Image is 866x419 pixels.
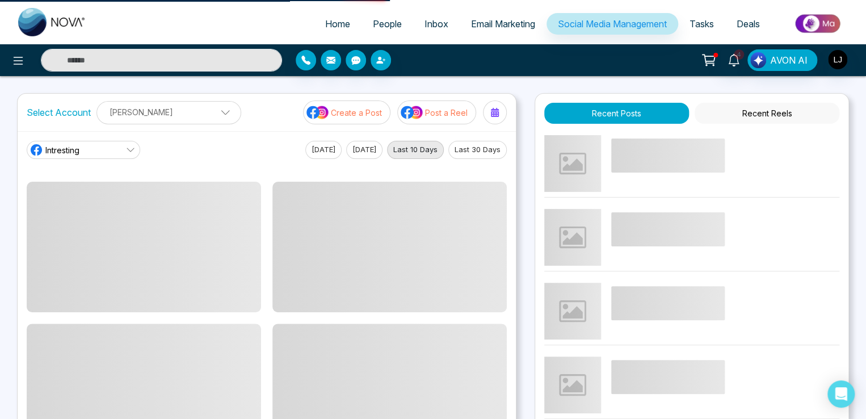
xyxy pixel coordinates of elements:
button: Last 10 Days [387,141,444,159]
button: social-media-iconPost a Reel [397,100,476,124]
span: Home [325,18,350,30]
span: Inbox [424,18,448,30]
a: People [361,13,413,35]
button: [DATE] [305,141,342,159]
img: Lead Flow [750,52,766,68]
button: Recent Reels [695,103,839,124]
a: 4 [720,49,747,69]
span: Deals [737,18,760,30]
p: Create a Post [331,107,382,119]
span: Tasks [690,18,714,30]
span: Intresting [45,144,79,156]
img: social-media-icon [306,105,329,120]
img: User Avatar [828,50,847,69]
button: social-media-iconCreate a Post [303,100,390,124]
button: Last 30 Days [448,141,507,159]
a: Tasks [678,13,725,35]
button: AVON AI [747,49,817,71]
img: Market-place.gif [777,11,859,36]
a: Inbox [413,13,460,35]
img: social-media-icon [401,105,423,120]
span: Email Marketing [471,18,535,30]
span: People [373,18,402,30]
a: Social Media Management [546,13,678,35]
button: Recent Posts [544,103,689,124]
a: Email Marketing [460,13,546,35]
p: [PERSON_NAME] [104,103,234,121]
span: AVON AI [770,53,808,67]
button: [DATE] [346,141,382,159]
a: Deals [725,13,771,35]
span: Social Media Management [558,18,667,30]
img: Nova CRM Logo [18,8,86,36]
a: Home [314,13,361,35]
label: Select Account [27,106,91,119]
div: Open Intercom Messenger [827,380,855,408]
p: Post a Reel [425,107,468,119]
span: 4 [734,49,744,60]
